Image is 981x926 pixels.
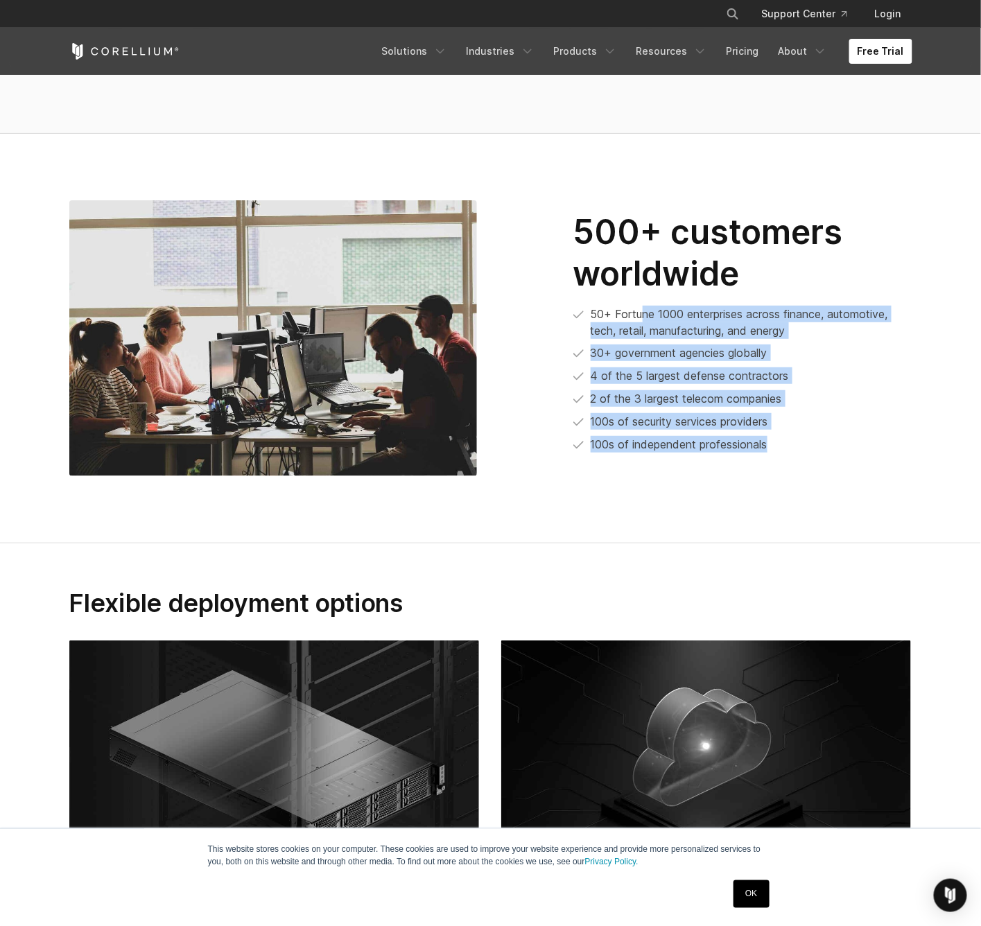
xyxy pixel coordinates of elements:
[374,39,912,64] div: Navigation Menu
[585,857,639,866] a: Privacy Policy.
[751,1,858,26] a: Support Center
[573,306,912,339] li: 50+ Fortune 1000 enterprises across finance, automotive, tech, retail, manufacturing, and energy
[718,39,767,64] a: Pricing
[733,880,769,908] a: OK
[573,344,912,362] li: 30+ government agencies globally
[573,211,912,295] h2: 500+ customers worldwide
[709,1,912,26] div: Navigation Menu
[208,843,774,868] p: This website stores cookies on your computer. These cookies are used to improve your website expe...
[573,367,912,385] li: 4 of the 5 largest defense contractors
[864,1,912,26] a: Login
[458,39,543,64] a: Industries
[770,39,835,64] a: About
[69,43,180,60] a: Corellium Home
[69,640,479,896] img: appliances
[573,390,912,408] li: 2 of the 3 largest telecom companies
[69,200,477,476] img: CORE_Customers-Worldwide
[573,436,912,453] li: 100s of independent professionals
[849,39,912,64] a: Free Trial
[546,39,625,64] a: Products
[934,879,967,912] div: Open Intercom Messenger
[628,39,715,64] a: Resources
[501,640,911,896] img: core-cloud
[573,413,912,430] li: 100s of security services providers
[374,39,455,64] a: Solutions
[69,588,477,618] h2: Flexible deployment options
[720,1,745,26] button: Search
